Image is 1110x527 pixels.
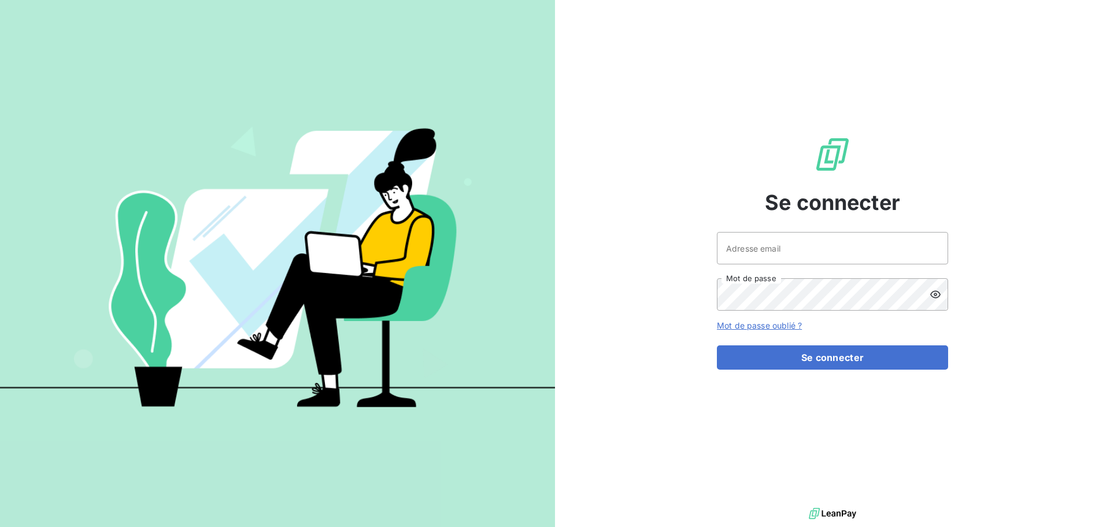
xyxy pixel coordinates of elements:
input: placeholder [717,232,948,264]
a: Mot de passe oublié ? [717,320,802,330]
button: Se connecter [717,345,948,370]
img: logo [809,505,856,522]
span: Se connecter [765,187,900,218]
img: Logo LeanPay [814,136,851,173]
